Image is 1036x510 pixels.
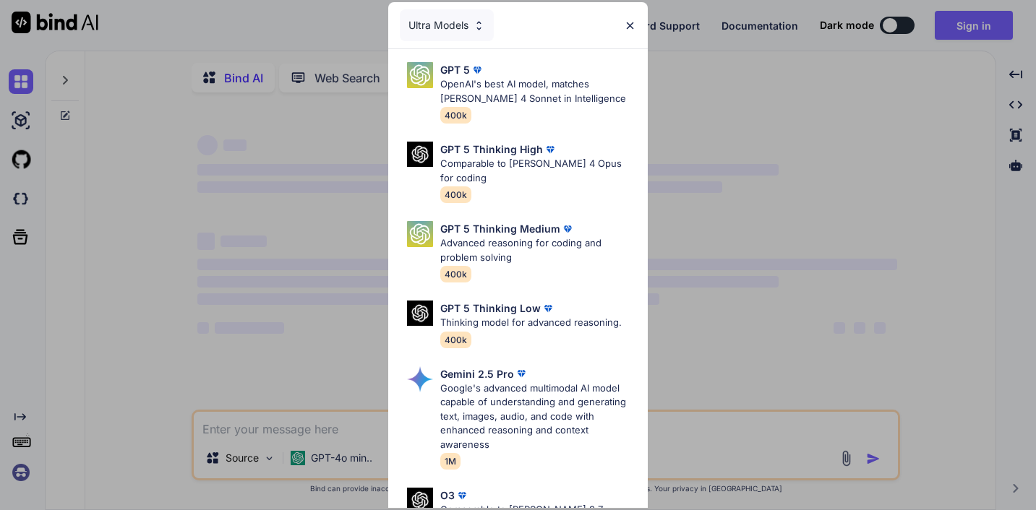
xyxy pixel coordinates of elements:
[440,186,471,203] span: 400k
[440,62,470,77] p: GPT 5
[514,366,528,381] img: premium
[440,157,635,185] p: Comparable to [PERSON_NAME] 4 Opus for coding
[624,20,636,32] img: close
[541,301,555,316] img: premium
[440,142,543,157] p: GPT 5 Thinking High
[440,301,541,316] p: GPT 5 Thinking Low
[440,488,455,503] p: O3
[407,301,433,326] img: Pick Models
[440,316,622,330] p: Thinking model for advanced reasoning.
[440,266,471,282] span: 400k
[440,77,635,105] p: OpenAI's best AI model, matches [PERSON_NAME] 4 Sonnet in Intelligence
[407,142,433,167] img: Pick Models
[543,142,557,157] img: premium
[560,222,575,236] img: premium
[407,366,433,392] img: Pick Models
[440,366,514,381] p: Gemini 2.5 Pro
[473,20,485,32] img: Pick Models
[440,236,635,264] p: Advanced reasoning for coding and problem solving
[440,332,471,348] span: 400k
[407,62,433,88] img: Pick Models
[440,453,461,470] span: 1M
[407,221,433,247] img: Pick Models
[400,9,494,41] div: Ultra Models
[440,381,635,452] p: Google's advanced multimodal AI model capable of understanding and generating text, images, audio...
[470,63,484,77] img: premium
[440,107,471,124] span: 400k
[455,488,469,503] img: premium
[440,221,560,236] p: GPT 5 Thinking Medium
